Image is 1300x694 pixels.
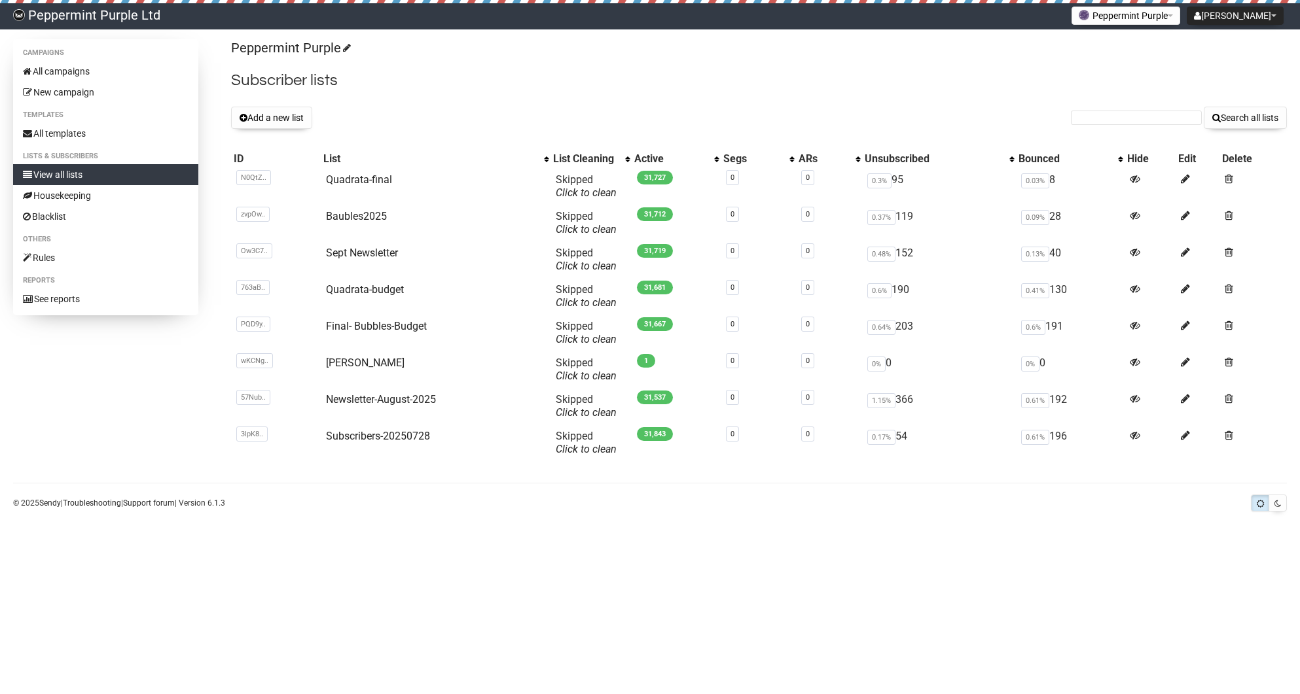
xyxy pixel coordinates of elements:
[1016,388,1125,425] td: 192
[806,283,810,292] a: 0
[551,150,632,168] th: List Cleaning: No sort applied, activate to apply an ascending sort
[231,107,312,129] button: Add a new list
[1021,210,1049,225] span: 0.09%
[862,278,1016,315] td: 190
[637,354,655,368] span: 1
[1016,315,1125,351] td: 191
[731,283,734,292] a: 0
[1016,205,1125,241] td: 28
[13,148,198,164] li: Lists & subscribers
[1016,351,1125,388] td: 0
[13,123,198,144] a: All templates
[721,150,796,168] th: Segs: No sort applied, activate to apply an ascending sort
[867,210,895,225] span: 0.37%
[13,164,198,185] a: View all lists
[806,173,810,182] a: 0
[123,498,175,508] a: Support forum
[1016,150,1125,168] th: Bounced: No sort applied, activate to apply an ascending sort
[13,288,198,309] a: See reports
[13,185,198,206] a: Housekeeping
[731,393,734,402] a: 0
[13,45,198,61] li: Campaigns
[556,260,617,272] a: Click to clean
[234,152,318,165] div: ID
[323,152,537,165] div: List
[867,173,892,188] span: 0.3%
[321,150,551,168] th: List: No sort applied, activate to apply an ascending sort
[1021,173,1049,188] span: 0.03%
[556,406,617,419] a: Click to clean
[806,393,810,402] a: 0
[326,393,436,406] a: Newsletter-August-2025
[1016,278,1125,315] td: 130
[556,320,617,345] span: Skipped
[1021,356,1039,372] span: 0%
[637,171,673,184] span: 31,727
[553,152,619,165] div: List Cleaning
[556,186,617,199] a: Click to clean
[632,150,721,168] th: Active: No sort applied, activate to apply an ascending sort
[326,173,392,186] a: Quadrata-final
[13,273,198,288] li: Reports
[556,296,617,309] a: Click to clean
[13,496,225,510] p: © 2025 | | | Version 6.1.3
[556,430,617,455] span: Skipped
[867,356,886,372] span: 0%
[231,69,1287,92] h2: Subscriber lists
[806,247,810,255] a: 0
[556,223,617,235] a: Click to clean
[1016,168,1125,205] td: 8
[731,210,734,218] a: 0
[556,356,617,382] span: Skipped
[867,430,895,445] span: 0.17%
[1016,425,1125,461] td: 196
[1187,7,1284,25] button: [PERSON_NAME]
[326,320,427,332] a: Final- Bubbles-Budget
[1019,152,1111,165] div: Bounced
[556,173,617,199] span: Skipped
[731,430,734,438] a: 0
[236,170,271,185] span: N0QtZ..
[63,498,121,508] a: Troubleshooting
[326,210,387,222] a: Baubles2025
[236,280,270,295] span: 763aB..
[13,107,198,123] li: Templates
[236,207,270,222] span: zvpOw..
[1021,283,1049,298] span: 0.41%
[634,152,708,165] div: Active
[13,247,198,268] a: Rules
[862,388,1016,425] td: 366
[862,150,1016,168] th: Unsubscribed: No sort applied, activate to apply an ascending sort
[637,317,673,331] span: 31,667
[867,393,895,408] span: 1.15%
[236,317,270,332] span: PQD9y..
[867,283,892,298] span: 0.6%
[1219,150,1287,168] th: Delete: No sort applied, sorting is disabled
[806,430,810,438] a: 0
[799,152,849,165] div: ARs
[806,210,810,218] a: 0
[1204,107,1287,129] button: Search all lists
[637,427,673,441] span: 31,843
[723,152,783,165] div: Segs
[326,356,405,369] a: [PERSON_NAME]
[796,150,862,168] th: ARs: No sort applied, activate to apply an ascending sort
[1176,150,1219,168] th: Edit: No sort applied, sorting is disabled
[231,150,321,168] th: ID: No sort applied, sorting is disabled
[1021,430,1049,445] span: 0.61%
[731,173,734,182] a: 0
[806,320,810,328] a: 0
[236,426,268,442] span: 3IpK8..
[13,9,25,21] img: 8e84c496d3b51a6c2b78e42e4056443a
[862,315,1016,351] td: 203
[1072,7,1180,25] button: Peppermint Purple
[236,390,270,405] span: 57Nub..
[1021,393,1049,408] span: 0.61%
[1016,241,1125,278] td: 40
[867,247,895,262] span: 0.48%
[236,243,272,258] span: Ow3C7..
[326,283,404,296] a: Quadrata-budget
[1021,247,1049,262] span: 0.13%
[862,241,1016,278] td: 152
[1125,150,1176,168] th: Hide: No sort applied, sorting is disabled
